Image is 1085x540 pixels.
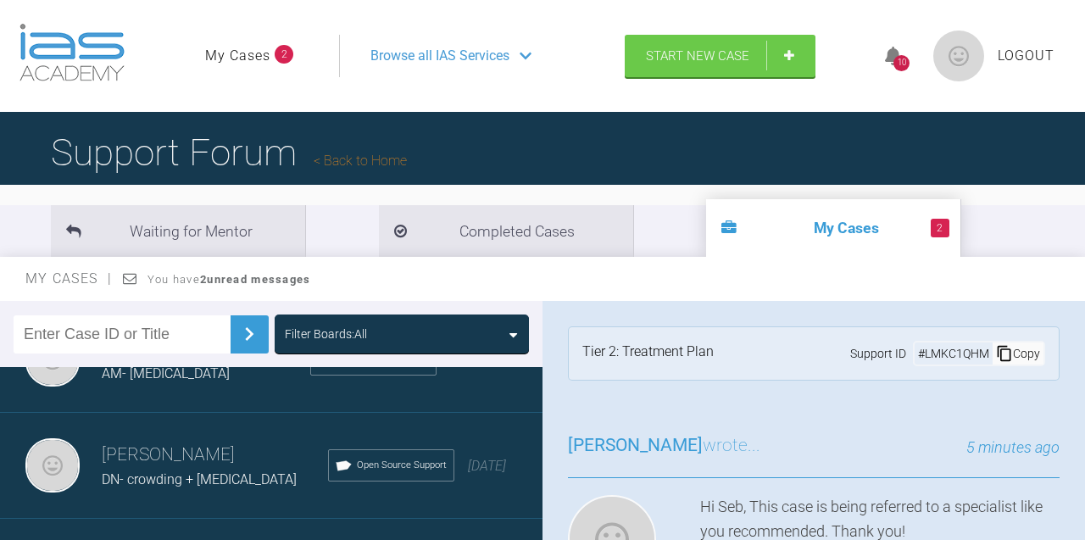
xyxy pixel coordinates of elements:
[236,320,263,348] img: chevronRight.28bd32b0.svg
[370,45,509,67] span: Browse all IAS Services
[998,45,1054,67] a: Logout
[450,352,506,368] span: a day ago
[275,45,293,64] span: 2
[102,441,328,470] h3: [PERSON_NAME]
[568,431,760,460] h3: wrote...
[893,55,910,71] div: 10
[285,325,367,343] div: Filter Boards: All
[931,219,949,237] span: 2
[14,315,231,354] input: Enter Case ID or Title
[915,344,993,363] div: # LMKC1QHM
[568,435,703,455] span: [PERSON_NAME]
[25,270,113,287] span: My Cases
[19,24,125,81] img: logo-light.3e3ef733.png
[993,342,1043,365] div: Copy
[102,471,297,487] span: DN- crowding + [MEDICAL_DATA]
[379,205,633,257] li: Completed Cases
[966,438,1060,456] span: 5 minutes ago
[582,341,714,366] div: Tier 2: Treatment Plan
[25,438,80,493] img: Marah Ziad
[706,199,960,257] li: My Cases
[625,35,815,77] a: Start New Case
[850,344,906,363] span: Support ID
[200,273,310,286] strong: 2 unread messages
[468,458,506,474] span: [DATE]
[205,45,270,67] a: My Cases
[51,123,407,182] h1: Support Forum
[51,205,305,257] li: Waiting for Mentor
[102,365,230,381] span: AM- [MEDICAL_DATA]
[357,458,447,473] span: Open Source Support
[933,31,984,81] img: profile.png
[314,153,407,169] a: Back to Home
[147,273,311,286] span: You have
[646,48,749,64] span: Start New Case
